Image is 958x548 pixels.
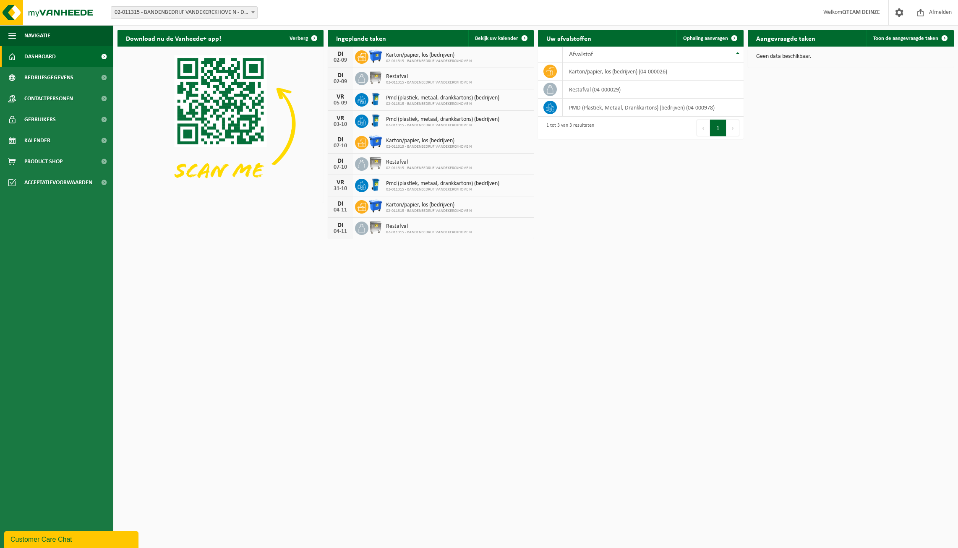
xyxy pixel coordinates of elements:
img: WB-0240-HPE-BE-01 [368,113,383,128]
div: DI [332,201,349,207]
span: Restafval [386,159,472,166]
span: Dashboard [24,46,56,67]
span: Afvalstof [569,51,593,58]
span: 02-011315 - BANDENBEDRIJF VANDEKERCKHOVE N [386,230,472,235]
img: Download de VHEPlus App [117,47,324,201]
img: WB-0240-HPE-BE-01 [368,177,383,192]
button: Verberg [283,30,323,47]
span: Verberg [290,36,308,41]
span: 02-011315 - BANDENBEDRIJF VANDEKERCKHOVE N [386,187,499,192]
img: WB-1100-GAL-GY-02 [368,220,383,235]
a: Ophaling aanvragen [676,30,743,47]
span: 02-011315 - BANDENBEDRIJF VANDEKERCKHOVE N [386,166,472,171]
img: WB-1100-HPE-BE-01 [368,49,383,63]
div: 1 tot 3 van 3 resultaten [542,119,594,137]
span: 02-011315 - BANDENBEDRIJF VANDEKERCKHOVE N - DEINZE [111,7,257,18]
div: 03-10 [332,122,349,128]
img: WB-1100-HPE-BE-01 [368,135,383,149]
a: Toon de aangevraagde taken [867,30,953,47]
span: Pmd (plastiek, metaal, drankkartons) (bedrijven) [386,180,499,187]
span: Pmd (plastiek, metaal, drankkartons) (bedrijven) [386,95,499,102]
span: Acceptatievoorwaarden [24,172,92,193]
span: 02-011315 - BANDENBEDRIJF VANDEKERCKHOVE N [386,80,472,85]
span: Toon de aangevraagde taken [873,36,938,41]
iframe: chat widget [4,530,140,548]
td: karton/papier, los (bedrijven) (04-000026) [563,63,744,81]
span: Bekijk uw kalender [475,36,518,41]
div: 07-10 [332,164,349,170]
div: DI [332,222,349,229]
div: VR [332,115,349,122]
div: 04-11 [332,229,349,235]
span: Kalender [24,130,50,151]
div: 02-09 [332,79,349,85]
a: Bekijk uw kalender [468,30,533,47]
h2: Download nu de Vanheede+ app! [117,30,230,46]
div: DI [332,158,349,164]
h2: Ingeplande taken [328,30,394,46]
div: 05-09 [332,100,349,106]
div: VR [332,179,349,186]
span: Product Shop [24,151,63,172]
div: VR [332,94,349,100]
span: Gebruikers [24,109,56,130]
h2: Uw afvalstoffen [538,30,600,46]
span: 02-011315 - BANDENBEDRIJF VANDEKERCKHOVE N - DEINZE [111,6,258,19]
td: restafval (04-000029) [563,81,744,99]
img: WB-1100-HPE-BE-01 [368,199,383,213]
span: 02-011315 - BANDENBEDRIJF VANDEKERCKHOVE N [386,59,472,64]
span: Karton/papier, los (bedrijven) [386,52,472,59]
div: DI [332,136,349,143]
span: 02-011315 - BANDENBEDRIJF VANDEKERCKHOVE N [386,209,472,214]
img: WB-0240-HPE-BE-01 [368,92,383,106]
strong: QTEAM DEINZE [842,9,880,16]
img: WB-1100-GAL-GY-02 [368,156,383,170]
button: Previous [697,120,710,136]
div: 02-09 [332,57,349,63]
div: 07-10 [332,143,349,149]
span: Bedrijfsgegevens [24,67,73,88]
h2: Aangevraagde taken [748,30,824,46]
div: DI [332,51,349,57]
span: Karton/papier, los (bedrijven) [386,138,472,144]
div: DI [332,72,349,79]
button: 1 [710,120,726,136]
span: Contactpersonen [24,88,73,109]
p: Geen data beschikbaar. [756,54,945,60]
div: 04-11 [332,207,349,213]
span: Pmd (plastiek, metaal, drankkartons) (bedrijven) [386,116,499,123]
span: 02-011315 - BANDENBEDRIJF VANDEKERCKHOVE N [386,144,472,149]
span: Restafval [386,73,472,80]
div: 31-10 [332,186,349,192]
span: Karton/papier, los (bedrijven) [386,202,472,209]
button: Next [726,120,739,136]
img: WB-1100-GAL-GY-02 [368,70,383,85]
span: Navigatie [24,25,50,46]
td: PMD (Plastiek, Metaal, Drankkartons) (bedrijven) (04-000978) [563,99,744,117]
span: Ophaling aanvragen [683,36,728,41]
span: 02-011315 - BANDENBEDRIJF VANDEKERCKHOVE N [386,123,499,128]
span: Restafval [386,223,472,230]
span: 02-011315 - BANDENBEDRIJF VANDEKERCKHOVE N [386,102,499,107]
